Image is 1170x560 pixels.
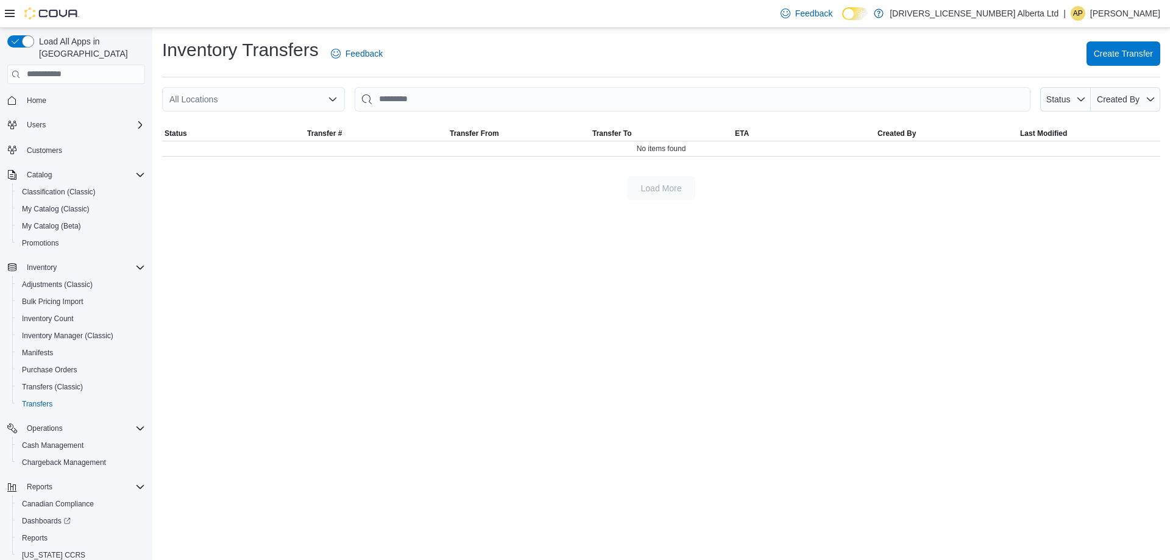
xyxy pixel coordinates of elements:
[17,185,145,199] span: Classification (Classic)
[17,363,82,377] a: Purchase Orders
[12,395,150,413] button: Transfers
[22,168,145,182] span: Catalog
[22,187,96,197] span: Classification (Classic)
[1040,87,1091,112] button: Status
[447,126,590,141] button: Transfer From
[17,236,64,250] a: Promotions
[17,380,88,394] a: Transfers (Classic)
[22,348,53,358] span: Manifests
[22,399,52,409] span: Transfers
[17,311,145,326] span: Inventory Count
[17,294,88,309] a: Bulk Pricing Import
[22,260,62,275] button: Inventory
[12,310,150,327] button: Inventory Count
[305,126,447,141] button: Transfer #
[22,480,145,494] span: Reports
[22,238,59,248] span: Promotions
[17,531,52,545] a: Reports
[2,91,150,109] button: Home
[2,141,150,158] button: Customers
[641,182,682,194] span: Load More
[27,424,63,433] span: Operations
[22,421,145,436] span: Operations
[17,514,76,528] a: Dashboards
[22,550,85,560] span: [US_STATE] CCRS
[326,41,388,66] a: Feedback
[22,458,106,467] span: Chargeback Management
[12,378,150,395] button: Transfers (Classic)
[877,129,916,138] span: Created By
[1020,129,1067,138] span: Last Modified
[17,202,145,216] span: My Catalog (Classic)
[12,183,150,200] button: Classification (Classic)
[22,280,93,289] span: Adjustments (Classic)
[22,143,67,158] a: Customers
[1097,94,1140,104] span: Created By
[22,142,145,157] span: Customers
[22,365,77,375] span: Purchase Orders
[27,482,52,492] span: Reports
[17,185,101,199] a: Classification (Classic)
[12,454,150,471] button: Chargeback Management
[17,397,145,411] span: Transfers
[12,218,150,235] button: My Catalog (Beta)
[346,48,383,60] span: Feedback
[22,516,71,526] span: Dashboards
[17,346,58,360] a: Manifests
[22,499,94,509] span: Canadian Compliance
[17,438,145,453] span: Cash Management
[17,497,145,511] span: Canadian Compliance
[17,380,145,394] span: Transfers (Classic)
[1071,6,1085,21] div: Amanda Pedersen
[22,421,68,436] button: Operations
[1087,41,1160,66] button: Create Transfer
[17,438,88,453] a: Cash Management
[355,87,1030,112] input: This is a search bar. After typing your query, hit enter to filter the results lower in the page.
[27,170,52,180] span: Catalog
[637,144,686,154] span: No items found
[22,441,83,450] span: Cash Management
[162,126,305,141] button: Status
[1046,94,1071,104] span: Status
[34,35,145,60] span: Load All Apps in [GEOGRAPHIC_DATA]
[1094,48,1153,60] span: Create Transfer
[22,314,74,324] span: Inventory Count
[22,331,113,341] span: Inventory Manager (Classic)
[22,533,48,543] span: Reports
[776,1,837,26] a: Feedback
[27,96,46,105] span: Home
[17,328,145,343] span: Inventory Manager (Classic)
[1090,6,1160,21] p: [PERSON_NAME]
[22,168,57,182] button: Catalog
[2,478,150,495] button: Reports
[17,514,145,528] span: Dashboards
[12,235,150,252] button: Promotions
[12,512,150,530] a: Dashboards
[17,363,145,377] span: Purchase Orders
[17,277,97,292] a: Adjustments (Classic)
[590,126,732,141] button: Transfer To
[2,259,150,276] button: Inventory
[12,327,150,344] button: Inventory Manager (Classic)
[12,293,150,310] button: Bulk Pricing Import
[890,6,1058,21] p: [DRIVERS_LICENSE_NUMBER] Alberta Ltd
[1073,6,1083,21] span: AP
[17,311,79,326] a: Inventory Count
[1063,6,1066,21] p: |
[2,116,150,133] button: Users
[328,94,338,104] button: Open list of options
[627,176,695,200] button: Load More
[22,93,145,108] span: Home
[735,129,749,138] span: ETA
[22,260,145,275] span: Inventory
[17,531,145,545] span: Reports
[17,219,86,233] a: My Catalog (Beta)
[17,455,111,470] a: Chargeback Management
[592,129,631,138] span: Transfer To
[22,297,83,307] span: Bulk Pricing Import
[795,7,832,19] span: Feedback
[165,129,187,138] span: Status
[27,263,57,272] span: Inventory
[1018,126,1160,141] button: Last Modified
